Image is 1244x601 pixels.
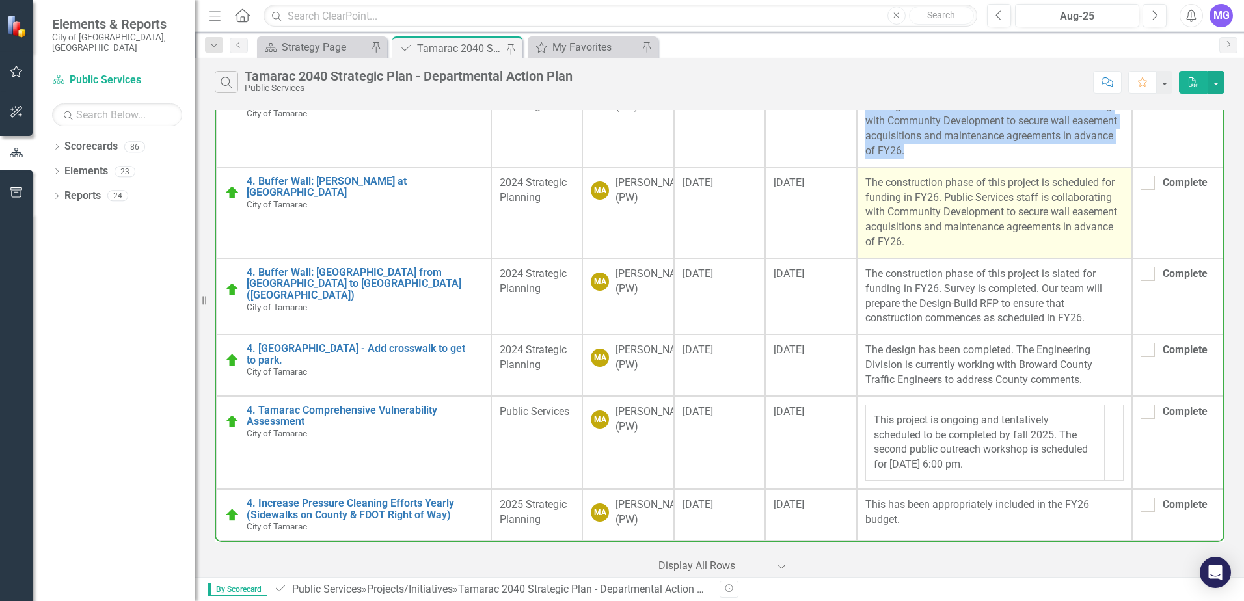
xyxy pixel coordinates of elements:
td: Double-Click to Edit [765,489,856,541]
img: In Progress [224,414,240,429]
div: My Favorites [552,39,638,55]
td: Double-Click to Edit [1132,396,1223,489]
td: Double-Click to Edit [857,75,1132,167]
td: Double-Click to Edit [582,334,673,396]
p: This project is ongoing and tentatively scheduled to be completed by fall 2025. The second public... [874,413,1096,472]
td: Double-Click to Edit [674,167,765,258]
div: [PERSON_NAME] (PW) [615,267,694,297]
span: [DATE] [774,267,804,280]
td: Double-Click to Edit [491,396,582,489]
a: Scorecards [64,139,118,154]
p: The construction phase of this project is scheduled for funding in FY26. Public Services staff is... [865,176,1124,250]
td: Double-Click to Edit Right Click for Context Menu [216,167,491,258]
div: [PERSON_NAME] (PW) [615,176,694,206]
div: Open Intercom Messenger [1200,557,1231,588]
input: Search Below... [52,103,182,126]
td: Double-Click to Edit [765,334,856,396]
td: Double-Click to Edit [491,258,582,334]
span: [DATE] [774,498,804,511]
td: Double-Click to Edit Right Click for Context Menu [216,396,491,489]
div: 23 [115,166,135,177]
a: 4. Increase Pressure Cleaning Efforts Yearly (Sidewalks on County & FDOT Right of Way) [247,498,483,520]
span: [DATE] [683,343,713,356]
p: The construction phase of this project is scheduled for funding in FY26. Public Services staff is... [865,84,1124,158]
span: 2024 Strategic Planning [500,343,567,371]
td: Double-Click to Edit [491,167,582,258]
p: The design has been completed. The Engineering Division is currently working with Broward County ... [865,343,1124,388]
span: [DATE] [683,498,713,511]
span: [DATE] [774,176,804,189]
span: City of Tamarac [247,199,307,209]
td: Double-Click to Edit [765,396,856,489]
td: Double-Click to Edit [1132,75,1223,167]
td: Double-Click to Edit [674,396,765,489]
button: Aug-25 [1015,4,1139,27]
img: In Progress [224,185,240,200]
span: Elements & Reports [52,16,182,32]
div: MA [591,273,609,291]
a: Public Services [292,583,362,595]
div: MG [1210,4,1233,27]
td: Double-Click to Edit [674,489,765,541]
span: 2024 Strategic Planning [500,267,567,295]
span: City of Tamarac [247,428,307,438]
a: 4. Buffer Wall: [GEOGRAPHIC_DATA] from [GEOGRAPHIC_DATA] to [GEOGRAPHIC_DATA] ([GEOGRAPHIC_DATA]) [247,267,483,301]
td: Double-Click to Edit [857,489,1132,541]
span: City of Tamarac [247,521,307,531]
span: 2024 Strategic Planning [500,176,567,204]
span: [DATE] [774,343,804,356]
div: [PERSON_NAME] (PW) [615,498,694,528]
img: In Progress [224,282,240,297]
td: Double-Click to Edit [765,258,856,334]
a: Reports [64,189,101,204]
td: Double-Click to Edit [582,489,673,541]
div: » » [274,582,710,597]
td: Double-Click to Edit [674,75,765,167]
div: Tamarac 2040 Strategic Plan - Departmental Action Plan [417,40,503,57]
td: Double-Click to Edit [1132,258,1223,334]
td: Double-Click to Edit [857,167,1132,258]
div: [PERSON_NAME] (PW) [615,405,694,434]
td: Double-Click to Edit [582,258,673,334]
div: MA [591,181,609,200]
span: City of Tamarac [247,108,307,118]
td: Double-Click to Edit [491,489,582,541]
a: Projects/Initiatives [367,583,453,595]
div: MA [591,349,609,367]
td: Double-Click to Edit [1132,167,1223,258]
span: Public Services [500,405,569,418]
span: Search [927,10,955,20]
a: Elements [64,164,108,179]
div: 86 [124,141,145,152]
img: In Progress [224,353,240,368]
p: The construction phase of this project is slated for funding in FY26. Survey is completed. Our te... [865,267,1124,326]
div: Aug-25 [1020,8,1135,24]
td: Double-Click to Edit [491,334,582,396]
td: Double-Click to Edit [491,75,582,167]
input: Search ClearPoint... [264,5,977,27]
a: 4. Buffer Wall: [PERSON_NAME] at [GEOGRAPHIC_DATA] [247,176,483,198]
td: Double-Click to Edit [582,167,673,258]
td: Double-Click to Edit [865,405,1104,480]
td: Double-Click to Edit [674,334,765,396]
div: [PERSON_NAME] (PW) [615,343,694,373]
div: 24 [107,191,128,202]
span: By Scorecard [208,583,267,596]
td: Double-Click to Edit Right Click for Context Menu [216,258,491,334]
div: MA [591,410,609,429]
td: Double-Click to Edit Right Click for Context Menu [216,489,491,541]
a: 4. [GEOGRAPHIC_DATA] - Add crosswalk to get to park. [247,343,483,366]
td: Double-Click to Edit Right Click for Context Menu [216,75,491,167]
td: Double-Click to Edit [857,396,1132,489]
td: Double-Click to Edit [1132,334,1223,396]
div: Tamarac 2040 Strategic Plan - Departmental Action Plan [245,69,573,83]
td: Double-Click to Edit [582,75,673,167]
button: Search [909,7,974,25]
div: Public Services [245,83,573,93]
span: [DATE] [683,405,713,418]
small: City of [GEOGRAPHIC_DATA], [GEOGRAPHIC_DATA] [52,32,182,53]
td: Double-Click to Edit Right Click for Context Menu [216,334,491,396]
img: ClearPoint Strategy [7,15,29,38]
div: Strategy Page [282,39,368,55]
p: This has been appropriately included in the FY26 budget. [865,498,1124,528]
